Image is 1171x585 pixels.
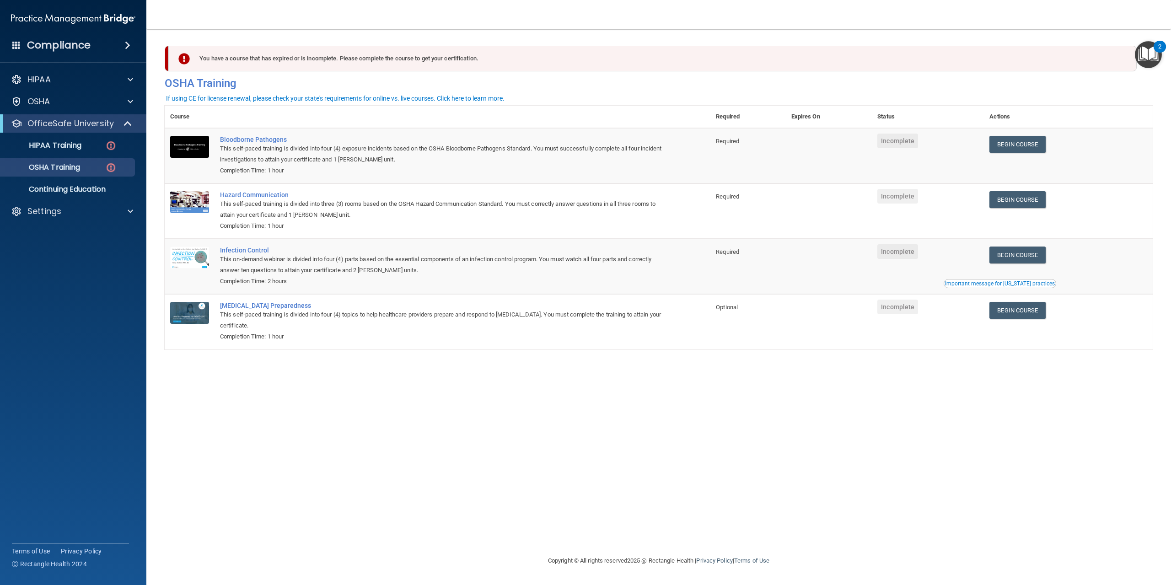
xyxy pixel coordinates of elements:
span: Required [716,193,739,200]
h4: Compliance [27,39,91,52]
span: Ⓒ Rectangle Health 2024 [12,559,87,569]
button: If using CE for license renewal, please check your state's requirements for online vs. live cours... [165,94,506,103]
div: Completion Time: 1 hour [220,220,665,231]
div: Completion Time: 1 hour [220,331,665,342]
span: Incomplete [877,134,918,148]
a: Terms of Use [12,547,50,556]
a: Settings [11,206,133,217]
a: OfficeSafe University [11,118,133,129]
a: [MEDICAL_DATA] Preparedness [220,302,665,309]
span: Incomplete [877,300,918,314]
img: danger-circle.6113f641.png [105,162,117,173]
a: Hazard Communication [220,191,665,199]
img: PMB logo [11,10,135,28]
span: Required [716,138,739,145]
a: Infection Control [220,247,665,254]
div: This self-paced training is divided into four (4) topics to help healthcare providers prepare and... [220,309,665,331]
th: Required [710,106,785,128]
div: 2 [1158,47,1161,59]
a: Privacy Policy [61,547,102,556]
div: This on-demand webinar is divided into four (4) parts based on the essential components of an inf... [220,254,665,276]
a: Begin Course [989,247,1045,263]
p: Continuing Education [6,185,131,194]
p: OSHA Training [6,163,80,172]
p: Settings [27,206,61,217]
div: You have a course that has expired or is incomplete. Please complete the course to get your certi... [168,46,1137,71]
a: Bloodborne Pathogens [220,136,665,143]
h4: OSHA Training [165,77,1153,90]
a: OSHA [11,96,133,107]
a: Terms of Use [734,557,769,564]
a: HIPAA [11,74,133,85]
span: Optional [716,304,738,311]
div: Important message for [US_STATE] practices [945,281,1055,286]
span: Incomplete [877,244,918,259]
button: Read this if you are a dental practitioner in the state of CA [944,279,1056,288]
th: Status [872,106,984,128]
th: Course [165,106,215,128]
a: Begin Course [989,136,1045,153]
a: Begin Course [989,191,1045,208]
p: HIPAA [27,74,51,85]
span: Required [716,248,739,255]
a: Begin Course [989,302,1045,319]
div: If using CE for license renewal, please check your state's requirements for online vs. live cours... [166,95,505,102]
a: Privacy Policy [696,557,732,564]
img: danger-circle.6113f641.png [105,140,117,151]
div: Completion Time: 2 hours [220,276,665,287]
th: Actions [984,106,1153,128]
span: Incomplete [877,189,918,204]
div: Completion Time: 1 hour [220,165,665,176]
p: HIPAA Training [6,141,81,150]
div: This self-paced training is divided into four (4) exposure incidents based on the OSHA Bloodborne... [220,143,665,165]
div: Copyright © All rights reserved 2025 @ Rectangle Health | | [492,546,826,575]
button: Open Resource Center, 2 new notifications [1135,41,1162,68]
th: Expires On [786,106,872,128]
div: This self-paced training is divided into three (3) rooms based on the OSHA Hazard Communication S... [220,199,665,220]
p: OSHA [27,96,50,107]
p: OfficeSafe University [27,118,114,129]
img: exclamation-circle-solid-danger.72ef9ffc.png [178,53,190,64]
